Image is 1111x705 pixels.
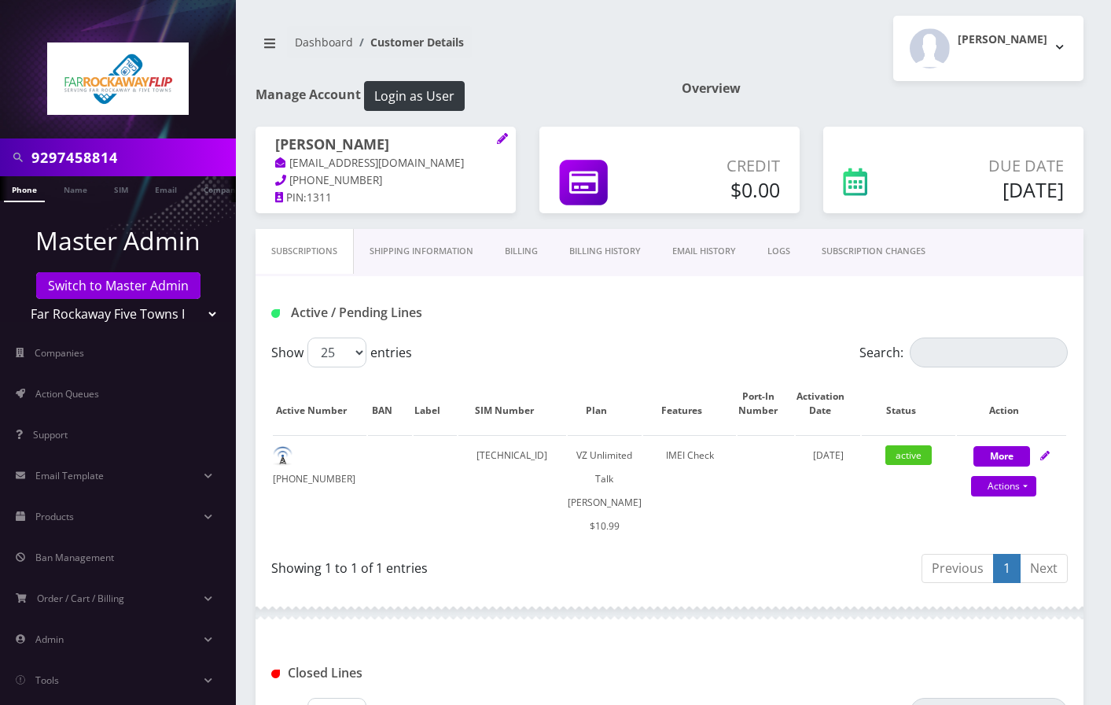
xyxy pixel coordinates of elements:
a: Shipping Information [354,229,489,274]
a: Switch to Master Admin [36,272,200,299]
button: Login as User [364,81,465,111]
td: VZ Unlimited Talk [PERSON_NAME] $10.99 [568,435,642,546]
span: Ban Management [35,551,114,564]
select: Showentries [307,338,366,367]
th: Active Number: activate to sort column ascending [273,374,366,434]
h1: Closed Lines [271,666,521,681]
a: Company [196,176,248,201]
th: Plan: activate to sort column ascending [568,374,642,434]
h5: $0.00 [661,178,780,201]
span: Tools [35,674,59,687]
a: Dashboard [295,35,353,50]
a: Billing History [554,229,657,274]
input: Search: [910,338,1068,367]
p: Due Date [925,154,1064,178]
span: Support [33,428,68,441]
th: BAN: activate to sort column ascending [368,374,412,434]
img: default.png [273,446,292,466]
div: IMEI Check [643,444,737,467]
a: Next [1020,554,1068,583]
div: Showing 1 to 1 of 1 entries [271,552,658,578]
td: [TECHNICAL_ID] [458,435,565,546]
span: active [885,445,932,465]
li: Customer Details [353,34,464,50]
img: Active / Pending Lines [271,309,280,318]
button: More [973,446,1030,467]
span: Action Queues [35,387,99,400]
input: Search in Company [31,142,232,172]
label: Search: [859,338,1068,367]
h5: [DATE] [925,178,1064,201]
th: SIM Number: activate to sort column ascending [458,374,565,434]
th: Port-In Number: activate to sort column ascending [738,374,794,434]
a: Name [56,176,95,201]
label: Show entries [271,338,412,367]
td: [PHONE_NUMBER] [273,435,366,546]
span: [DATE] [813,448,844,462]
h1: Manage Account [256,81,658,111]
span: Products [35,510,74,523]
a: Subscriptions [256,229,354,274]
a: Email [147,176,185,201]
a: PIN: [275,190,307,206]
a: SIM [106,176,136,201]
span: Email Template [35,469,104,482]
a: Phone [4,176,45,202]
h1: [PERSON_NAME] [275,136,496,155]
a: [EMAIL_ADDRESS][DOMAIN_NAME] [275,156,464,172]
img: Far Rockaway Five Towns Flip [47,42,189,115]
h1: Overview [682,81,1084,96]
h1: Active / Pending Lines [271,305,521,320]
nav: breadcrumb [256,26,658,71]
a: EMAIL HISTORY [657,229,752,274]
h2: [PERSON_NAME] [958,33,1047,46]
span: Companies [35,346,84,360]
a: Login as User [361,86,465,103]
a: LOGS [752,229,806,274]
th: Activation Date: activate to sort column ascending [796,374,860,434]
button: [PERSON_NAME] [893,16,1083,81]
span: [PHONE_NUMBER] [289,173,382,187]
a: 1 [993,554,1021,583]
th: Label: activate to sort column ascending [414,374,458,434]
a: SUBSCRIPTION CHANGES [806,229,941,274]
a: Billing [489,229,554,274]
th: Status: activate to sort column ascending [862,374,955,434]
a: Actions [971,476,1036,496]
th: Action: activate to sort column ascending [957,374,1066,434]
p: Credit [661,154,780,178]
th: Features: activate to sort column ascending [643,374,737,434]
span: 1311 [307,190,332,205]
span: Order / Cart / Billing [37,592,124,605]
span: Admin [35,633,64,646]
a: Previous [922,554,994,583]
img: Closed Lines [271,670,280,678]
